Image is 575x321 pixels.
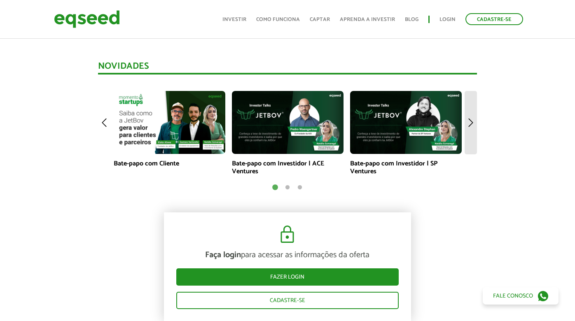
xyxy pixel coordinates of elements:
img: maxresdefault.jpg [114,91,225,154]
img: EqSeed [54,8,120,30]
button: 1 of 3 [271,184,279,192]
img: cadeado.svg [277,225,297,244]
img: maxresdefault.jpg [350,91,462,154]
a: Aprenda a investir [340,17,395,22]
a: Cadastre-se [465,13,523,25]
img: maxresdefault.jpg [232,91,344,154]
a: Fale conosco [483,287,559,305]
p: para acessar as informações da oferta [176,250,399,260]
a: Fazer login [176,268,399,286]
div: Novidades [98,62,477,74]
a: Cadastre-se [176,292,399,309]
a: Captar [310,17,330,22]
a: Blog [405,17,418,22]
a: Investir [222,17,246,22]
p: Bate-papo com Investidor | SP Ventures [350,160,462,175]
p: Bate-papo com Investidor | ACE Ventures [232,160,344,175]
button: 3 of 3 [296,184,304,192]
a: Como funciona [256,17,300,22]
p: Bate-papo com Cliente [114,160,225,167]
a: Login [439,17,456,22]
img: arrow-left.svg [98,91,110,154]
strong: Faça login [205,248,241,262]
button: 2 of 3 [283,184,292,192]
img: arrow-right.svg [465,91,477,154]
